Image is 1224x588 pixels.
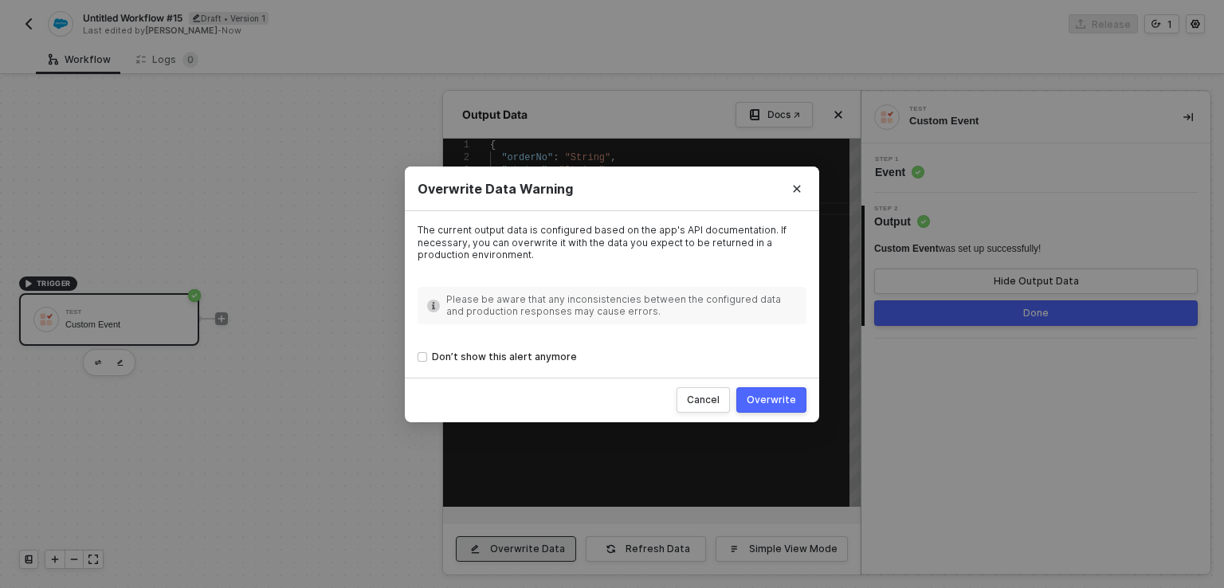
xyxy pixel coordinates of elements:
span: icon-play [50,555,60,564]
span: "orderNo" [501,152,553,163]
span: "String" [565,152,611,163]
div: 3 [443,164,469,177]
span: Event [875,164,924,180]
button: Done [874,300,1198,326]
div: 1 [1167,18,1172,31]
div: Workflow [49,53,111,66]
div: Docs ↗ [767,108,800,121]
div: Overwrite Data [490,543,565,555]
div: Overwrite Data Warning [418,180,806,197]
div: test [909,106,1148,112]
button: Overwrite Data [456,536,576,562]
img: back [22,18,35,30]
span: [PERSON_NAME] [145,25,218,36]
span: "status" [501,165,547,176]
div: Draft • Version 1 [189,12,269,25]
span: Untitled Workflow #15 [83,11,182,25]
a: Docs ↗ [736,102,813,127]
span: icon-collapse-right [1183,112,1193,122]
div: Overwrite [747,393,796,406]
button: Overwrite [736,386,806,412]
button: 1 [1144,14,1179,33]
span: icon-settings [1191,19,1200,29]
div: 2 [443,151,469,164]
div: Refresh Data [626,543,690,555]
div: Output Data [456,107,534,123]
div: Simple View Mode [749,543,838,555]
button: Hide Output Data [874,269,1198,294]
img: integration-icon [880,110,894,124]
div: Cancel [687,393,720,406]
div: Logs [136,52,198,68]
div: Custom Event [909,114,1158,128]
span: icon-expand [88,555,98,564]
div: Last edited by - Now [83,25,610,37]
span: Output [874,214,930,229]
div: Please be aware that any inconsistencies between the configured data and production responses may... [446,292,797,317]
span: { [490,139,496,151]
span: icon-edit [192,14,201,22]
img: integration-icon [53,17,67,31]
span: Step 2 [874,206,930,212]
div: Done [1023,307,1049,319]
div: Hide Output Data [994,275,1079,288]
span: "String" [559,165,605,176]
button: Simple View Mode [716,536,848,562]
button: Refresh Data [586,536,706,562]
span: icon-versioning [1151,19,1161,29]
sup: 0 [182,52,198,68]
p: The current output data is configured based on the app's API documentation. If necessary, you can... [418,224,806,261]
span: Custom Event [874,243,939,254]
div: Step 1Event [861,156,1210,180]
span: : [547,165,553,176]
button: Cancel [677,386,730,412]
span: Step 1 [875,156,924,163]
span: icon-minus [69,555,79,564]
span: , [605,165,610,176]
button: Close [829,105,848,124]
button: back [19,14,38,33]
div: Don’t show this alert anymore [432,350,577,365]
div: 1 [443,139,469,151]
span: , [610,152,616,163]
button: Close [775,167,819,211]
div: Step 2Output Custom Eventwas set up successfully!Hide Output DataDone [861,206,1210,326]
div: was set up successfully! [874,242,1041,256]
button: Release [1069,14,1138,33]
span: icon-close [834,110,843,120]
span: : [553,152,559,163]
